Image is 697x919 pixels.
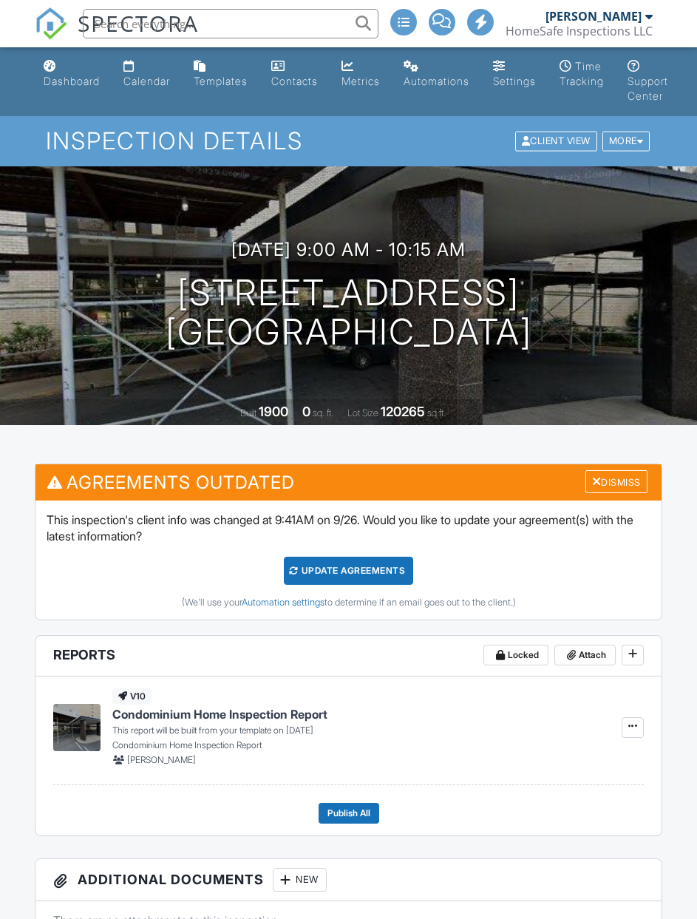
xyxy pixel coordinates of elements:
[602,132,650,152] div: More
[347,407,378,418] span: Lot Size
[302,404,310,419] div: 0
[381,404,425,419] div: 120265
[166,274,532,352] h1: [STREET_ADDRESS] [GEOGRAPHIC_DATA]
[35,20,199,51] a: SPECTORA
[83,9,378,38] input: Search everything...
[259,404,288,419] div: 1900
[313,407,333,418] span: sq. ft.
[622,53,674,110] a: Support Center
[341,75,380,87] div: Metrics
[336,53,386,95] a: Metrics
[427,407,446,418] span: sq.ft.
[194,75,248,87] div: Templates
[487,53,542,95] a: Settings
[265,53,324,95] a: Contacts
[35,7,67,40] img: The Best Home Inspection Software - Spectora
[240,407,256,418] span: Built
[231,240,466,260] h3: [DATE] 9:00 am - 10:15 am
[514,135,601,146] a: Client View
[273,868,327,892] div: New
[560,60,604,87] div: Time Tracking
[46,128,652,154] h1: Inspection Details
[44,75,100,87] div: Dashboard
[188,53,254,95] a: Templates
[35,859,662,901] h3: Additional Documents
[47,597,650,608] div: (We'll use your to determine if an email goes out to the client.)
[493,75,536,87] div: Settings
[506,24,653,38] div: HomeSafe Inspections LLC
[35,464,662,501] h3: Agreements Outdated
[404,75,469,87] div: Automations
[515,132,597,152] div: Client View
[123,75,170,87] div: Calendar
[585,470,647,493] div: Dismiss
[545,9,642,24] div: [PERSON_NAME]
[628,75,668,102] div: Support Center
[271,75,318,87] div: Contacts
[35,501,662,620] div: This inspection's client info was changed at 9:41AM on 9/26. Would you like to update your agreem...
[398,53,475,95] a: Automations (Advanced)
[118,53,176,95] a: Calendar
[284,557,413,585] div: Update Agreements
[554,53,610,95] a: Time Tracking
[242,597,324,608] a: Automation settings
[38,53,106,95] a: Dashboard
